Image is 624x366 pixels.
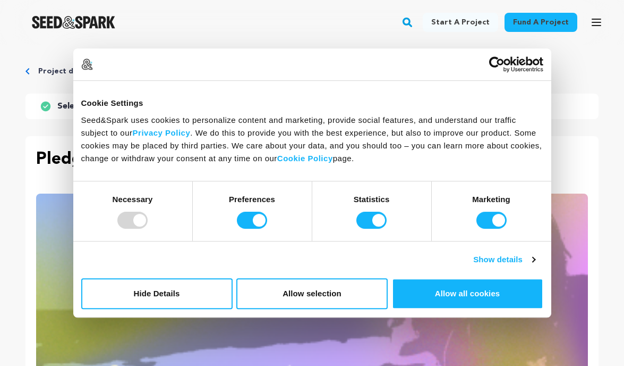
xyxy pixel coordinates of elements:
[423,13,498,32] a: Start a project
[113,195,153,204] strong: Necessary
[392,278,543,309] button: Allow all cookies
[236,278,388,309] button: Allow selection
[354,195,390,204] strong: Statistics
[81,97,543,110] div: Cookie Settings
[38,66,95,77] a: Project details
[32,16,115,29] a: Seed&Spark Homepage
[36,147,588,172] p: Pledge Summary
[472,195,510,204] strong: Marketing
[81,59,93,70] img: logo
[57,100,123,113] p: Select Incentive
[81,278,233,309] button: Hide Details
[25,66,599,77] div: Breadcrumb
[473,253,535,266] a: Show details
[450,56,543,72] a: Usercentrics Cookiebot - opens in a new window
[229,195,275,204] strong: Preferences
[277,154,333,163] a: Cookie Policy
[81,114,543,165] div: Seed&Spark uses cookies to personalize content and marketing, provide social features, and unders...
[133,128,191,137] a: Privacy Policy
[32,16,115,29] img: Seed&Spark Logo Dark Mode
[505,13,577,32] a: Fund a project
